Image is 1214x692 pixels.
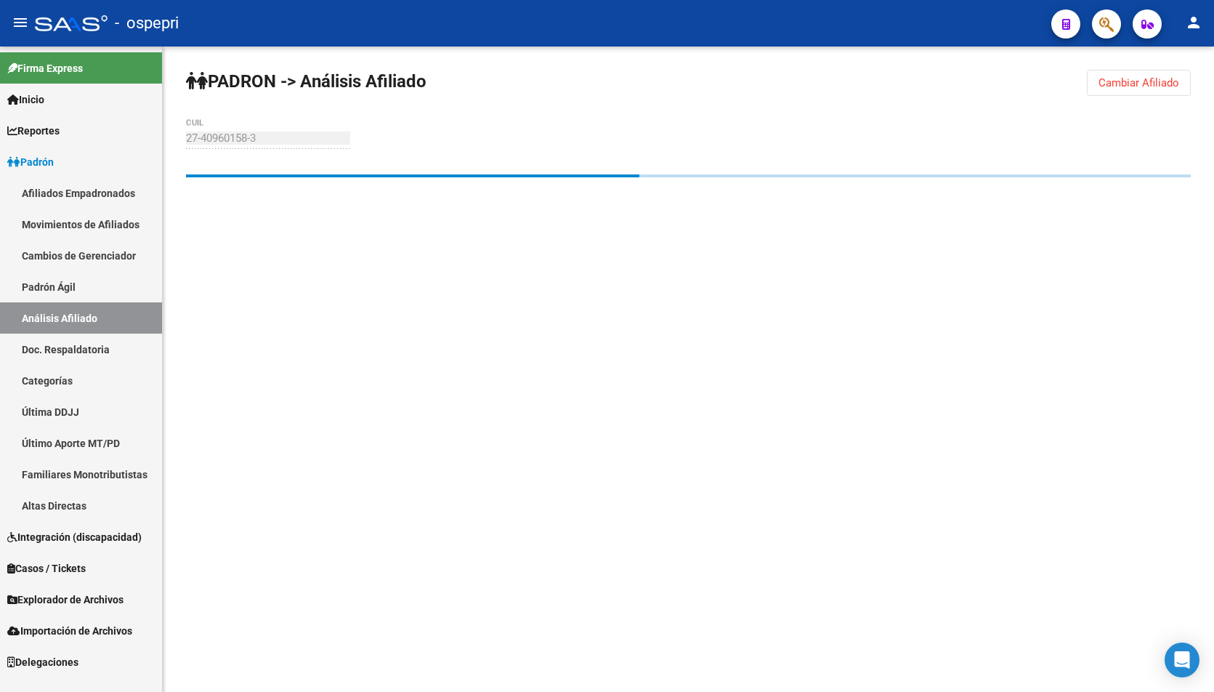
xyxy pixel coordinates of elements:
[1165,643,1199,677] div: Open Intercom Messenger
[115,7,179,39] span: - ospepri
[7,123,60,139] span: Reportes
[1098,76,1179,89] span: Cambiar Afiliado
[7,92,44,108] span: Inicio
[7,154,54,170] span: Padrón
[7,529,142,545] span: Integración (discapacidad)
[7,623,132,639] span: Importación de Archivos
[186,71,426,92] strong: PADRON -> Análisis Afiliado
[7,654,78,670] span: Delegaciones
[12,14,29,31] mat-icon: menu
[1185,14,1202,31] mat-icon: person
[7,592,124,608] span: Explorador de Archivos
[1087,70,1191,96] button: Cambiar Afiliado
[7,60,83,76] span: Firma Express
[7,560,86,576] span: Casos / Tickets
